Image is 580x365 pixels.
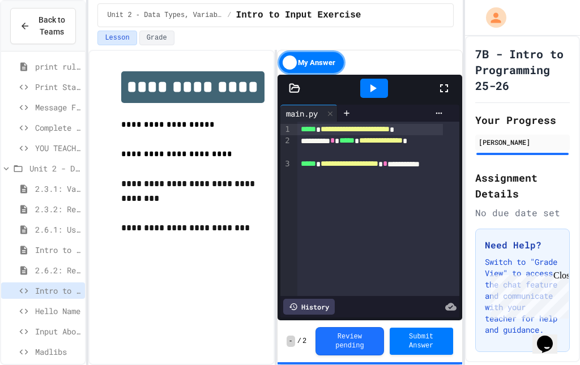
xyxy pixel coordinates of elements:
span: - [287,336,295,347]
div: My Account [474,5,509,31]
span: 2.3.1: Variables and Data Types [35,183,80,195]
span: Hello Name [35,305,80,317]
h1: 7B - Intro to Programming 25-26 [475,46,570,93]
span: 2.6.1: User Input [35,224,80,235]
span: Message Fix [35,101,80,113]
h2: Your Progress [475,112,570,128]
span: Unit 2 - Data Types, Variables, [DEMOGRAPHIC_DATA] [107,11,223,20]
div: History [283,299,335,315]
span: print rules [35,61,80,72]
div: main.py [280,108,323,119]
span: Intro to Input Exercise [35,285,80,297]
span: 2.3.2: Review - Variables and Data Types [35,203,80,215]
button: Submit Answer [390,328,453,355]
span: Unit 2 - Data Types, Variables, [DEMOGRAPHIC_DATA] [29,162,80,174]
span: Intro to Input Exercise [236,8,361,22]
button: Lesson [97,31,137,45]
button: Back to Teams [10,8,76,44]
div: [PERSON_NAME] [479,137,566,147]
span: Back to Teams [37,14,66,38]
button: Grade [139,31,174,45]
iframe: chat widget [486,270,569,319]
span: / [297,337,301,346]
span: Madlibs [35,346,80,358]
p: Switch to "Grade View" to access the chat feature and communicate with your teacher for help and ... [485,256,560,336]
span: 2.6.2: Review - User Input [35,264,80,276]
div: 2 [280,135,292,158]
span: YOU TEACH PRINT [35,142,80,154]
span: Submit Answer [399,332,444,350]
div: 1 [280,124,292,135]
h3: Need Help? [485,238,560,252]
span: Complete the Greeting [35,122,80,134]
span: Print Statement Repair [35,81,80,93]
h2: Assignment Details [475,170,570,201]
div: No due date set [475,206,570,220]
span: / [227,11,231,20]
div: Chat with us now!Close [5,5,78,72]
div: main.py [280,105,338,122]
span: Intro to Input [35,244,80,256]
span: 2 [302,337,306,346]
div: 3 [280,158,292,181]
button: Review pending [315,327,383,355]
iframe: chat widget [532,320,569,354]
span: Input About Me [35,325,80,337]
